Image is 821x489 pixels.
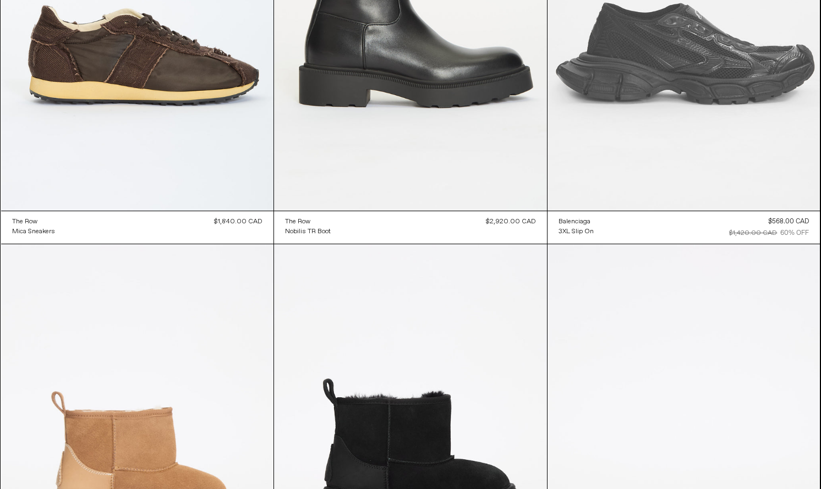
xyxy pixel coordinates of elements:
a: The Row [12,217,55,227]
div: 60% OFF [780,228,809,238]
div: The Row [285,217,310,227]
div: $1,840.00 CAD [214,217,262,227]
a: Nobilis TR Boot [285,227,331,237]
div: $568.00 CAD [768,217,809,227]
div: Balenciaga [559,217,590,227]
div: The Row [12,217,37,227]
a: Balenciaga [559,217,594,227]
div: $1,420.00 CAD [729,228,777,238]
a: The Row [285,217,331,227]
a: Mica Sneakers [12,227,55,237]
div: $2,920.00 CAD [486,217,536,227]
a: 3XL Slip On [559,227,594,237]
